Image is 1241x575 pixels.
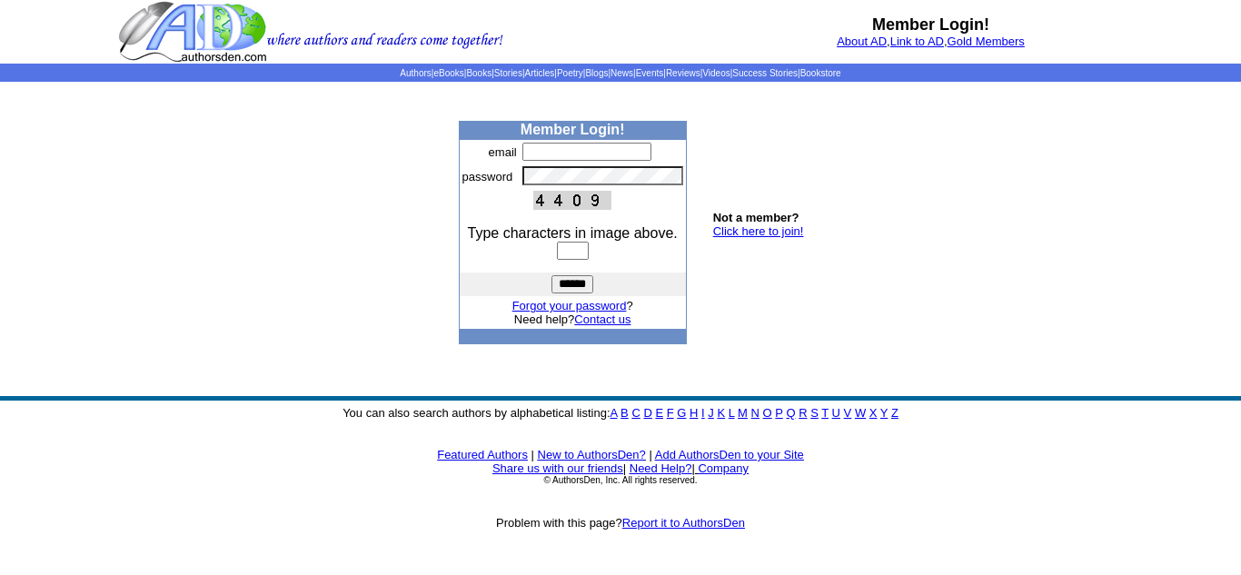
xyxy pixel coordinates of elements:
[948,35,1025,48] a: Gold Members
[667,406,674,420] a: F
[623,461,626,475] font: |
[890,35,944,48] a: Link to AD
[611,406,618,420] a: A
[698,461,749,475] a: Company
[400,68,431,78] a: Authors
[880,406,888,420] a: Y
[611,68,633,78] a: News
[525,68,555,78] a: Articles
[844,406,852,420] a: V
[636,68,664,78] a: Events
[869,406,878,420] a: X
[775,406,782,420] a: P
[620,406,629,420] a: B
[717,406,725,420] a: K
[521,122,625,137] b: Member Login!
[538,448,646,461] a: New to AuthorsDen?
[800,68,841,78] a: Bookstore
[512,299,627,312] a: Forgot your password
[433,68,463,78] a: eBooks
[574,312,630,326] a: Contact us
[732,68,798,78] a: Success Stories
[799,406,807,420] a: R
[531,448,534,461] font: |
[821,406,829,420] a: T
[837,35,1025,48] font: , ,
[713,211,799,224] b: Not a member?
[622,516,745,530] a: Report it to AuthorsDen
[702,68,730,78] a: Videos
[751,406,759,420] a: N
[489,145,517,159] font: email
[763,406,772,420] a: O
[729,406,735,420] a: L
[655,448,804,461] a: Add AuthorsDen to your Site
[677,406,686,420] a: G
[343,406,898,420] font: You can also search authors by alphabetical listing:
[872,15,989,34] b: Member Login!
[468,225,678,241] font: Type characters in image above.
[630,461,692,475] a: Need Help?
[713,224,804,238] a: Click here to join!
[400,68,840,78] span: | | | | | | | | | | | |
[585,68,608,78] a: Blogs
[533,191,611,210] img: This Is CAPTCHA Image
[512,299,633,312] font: ?
[557,68,583,78] a: Poetry
[837,35,887,48] a: About AD
[466,68,491,78] a: Books
[855,406,866,420] a: W
[437,448,528,461] a: Featured Authors
[492,461,623,475] a: Share us with our friends
[649,448,651,461] font: |
[786,406,795,420] a: Q
[543,475,697,485] font: © AuthorsDen, Inc. All rights reserved.
[891,406,898,420] a: Z
[631,406,640,420] a: C
[810,406,819,420] a: S
[690,406,698,420] a: H
[738,406,748,420] a: M
[832,406,840,420] a: U
[496,516,745,530] font: Problem with this page?
[655,406,663,420] a: E
[666,68,700,78] a: Reviews
[462,170,513,183] font: password
[643,406,651,420] a: D
[514,312,631,326] font: Need help?
[691,461,749,475] font: |
[708,406,714,420] a: J
[494,68,522,78] a: Stories
[701,406,705,420] a: I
